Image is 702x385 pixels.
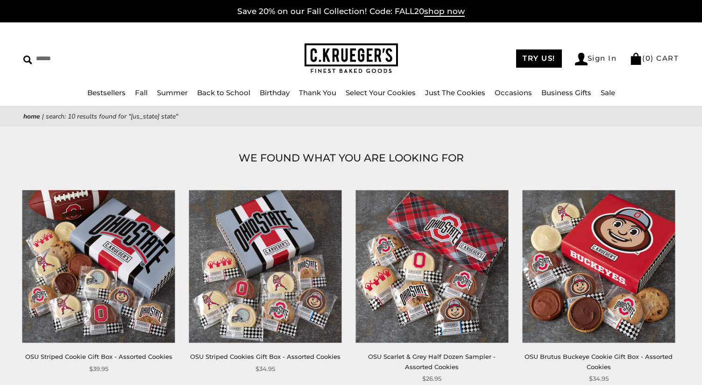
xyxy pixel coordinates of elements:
[189,190,342,343] img: OSU Striped Cookies Gift Box - Assorted Cookies
[237,7,465,17] a: Save 20% on our Fall Collection! Code: FALL20shop now
[495,88,532,97] a: Occasions
[630,54,679,63] a: (0) CART
[23,111,679,122] nav: breadcrumbs
[601,88,615,97] a: Sale
[575,53,617,65] a: Sign In
[522,190,675,343] img: OSU Brutus Buckeye Cookie Gift Box - Assorted Cookies
[23,112,40,121] a: Home
[425,88,485,97] a: Just The Cookies
[260,88,290,97] a: Birthday
[135,88,148,97] a: Fall
[422,374,441,384] span: $26.95
[516,49,562,68] a: TRY US!
[89,364,108,374] span: $39.95
[23,56,32,64] img: Search
[25,353,172,360] a: OSU Striped Cookie Gift Box - Assorted Cookies
[299,88,336,97] a: Thank You
[630,53,642,65] img: Bag
[645,54,651,63] span: 0
[197,88,250,97] a: Back to School
[346,88,416,97] a: Select Your Cookies
[305,43,398,74] img: C.KRUEGER'S
[255,364,275,374] span: $34.95
[525,353,673,370] a: OSU Brutus Buckeye Cookie Gift Box - Assorted Cookies
[575,53,588,65] img: Account
[157,88,188,97] a: Summer
[42,112,44,121] span: |
[23,51,178,66] input: Search
[46,112,178,121] span: Search: 10 results found for "[US_STATE] state"
[541,88,591,97] a: Business Gifts
[22,190,175,343] img: OSU Striped Cookie Gift Box - Assorted Cookies
[589,374,609,384] span: $34.95
[87,88,126,97] a: Bestsellers
[355,190,508,343] img: OSU Scarlet & Grey Half Dozen Sampler - Assorted Cookies
[368,353,496,370] a: OSU Scarlet & Grey Half Dozen Sampler - Assorted Cookies
[190,353,340,360] a: OSU Striped Cookies Gift Box - Assorted Cookies
[37,150,665,167] h1: WE FOUND WHAT YOU ARE LOOKING FOR
[424,7,465,17] span: shop now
